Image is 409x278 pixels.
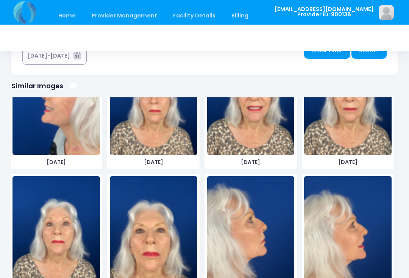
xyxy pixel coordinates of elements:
[84,7,164,25] a: Provider Management
[379,5,394,20] img: image
[207,158,295,166] span: [DATE]
[51,7,83,25] a: Home
[28,52,70,60] div: [DATE]-[DATE]
[304,158,392,166] span: [DATE]
[110,41,197,155] img: image
[275,6,374,17] span: [EMAIL_ADDRESS][DOMAIN_NAME] Provider ID: 900138
[207,41,295,155] img: image
[12,158,100,166] span: [DATE]
[110,158,197,166] span: [DATE]
[166,7,223,25] a: Facility Details
[257,7,286,25] a: Staff
[12,41,100,155] img: image
[304,41,392,155] img: image
[11,82,63,90] h1: Similar Images
[224,7,256,25] a: Billing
